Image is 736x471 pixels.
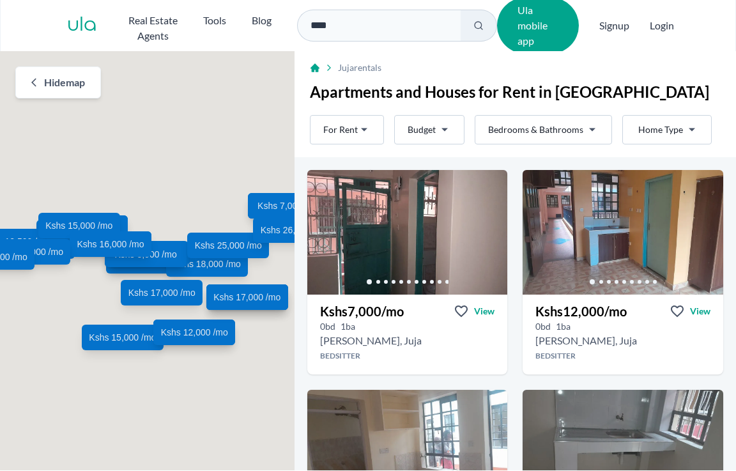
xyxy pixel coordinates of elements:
img: Bedsitter for rent - Kshs 7,000/mo - in Juja near Ruth Collections, Juja, Kenya, Kiambu County - ... [307,170,508,295]
h4: Bedsitter [307,351,508,361]
span: Kshs 8,000 /mo [115,248,177,261]
span: Kshs 16,000 /mo [77,238,144,251]
a: Kshs 17,000 /mo [121,280,203,305]
h5: 1 bathrooms [341,320,355,333]
span: Kshs 18,000 /mo [174,258,241,270]
h5: 1 bathrooms [556,320,571,333]
img: Bedsitter for rent - Kshs 12,000/mo - in Juja near Novia Fiber, Juja, Kenya, Kiambu County - main... [523,170,723,295]
span: Juja rentals [338,61,381,74]
a: Kshs 7,000 /mo [248,193,330,219]
button: Real Estate Agents [128,8,178,43]
span: Kshs 15,000 /mo [89,331,157,344]
nav: Main [128,8,297,43]
h2: Bedsitter for rent in Juja - Kshs 12,000/mo -Novia Fiber, Juja, Kenya, Kiambu County county [535,333,637,348]
a: Kshs 18,000 /mo [167,251,249,277]
button: Login [650,18,674,33]
button: Home Type [622,115,712,144]
span: Kshs 26,000 /mo [261,224,328,236]
span: Hide map [44,75,85,90]
a: Kshs 25,000 /mo [188,233,270,258]
h3: Kshs 7,000 /mo [320,302,404,320]
span: Signup [599,13,629,38]
a: Blog [252,8,272,43]
span: View [690,305,710,318]
h2: Blog [252,13,272,28]
span: Kshs 17,000 /mo [128,286,195,299]
span: Budget [408,123,436,136]
button: Bedrooms & Bathrooms [475,115,612,144]
a: Kshs 8,000 /mo [105,242,187,267]
a: Kshs 12,000 /mo [36,220,118,245]
h2: Bedsitter for rent in Juja - Kshs 7,000/mo -Ruth Collections, Juja, Kenya, Kiambu County county [320,333,422,348]
a: Kshs 17,000 /mo [206,284,288,310]
button: Tools [203,8,226,28]
span: Kshs 17,000 /mo [214,291,281,304]
span: For Rent [323,123,358,136]
a: Kshs 15,000 /mo [38,213,120,238]
h2: Tools [203,13,226,28]
a: Kshs 12,000 /mo [154,320,236,345]
a: Kshs12,000/moViewView property in detail0bd 1ba [PERSON_NAME], JujaBedsitter [523,295,723,374]
h2: Real Estate Agents [128,13,178,43]
h3: Kshs 12,000 /mo [535,302,627,320]
h5: 0 bedrooms [535,320,551,333]
span: Kshs 7,000 /mo [257,199,319,212]
span: Kshs 25,000 /mo [195,239,262,252]
h1: Apartments and Houses for Rent in [GEOGRAPHIC_DATA] [310,82,721,102]
button: Budget [394,115,464,144]
span: Home Type [638,123,683,136]
a: Kshs 15,000 /mo [82,325,164,350]
a: Kshs7,000/moViewView property in detail0bd 1ba [PERSON_NAME], JujaBedsitter [307,295,508,374]
h4: Bedsitter [523,351,723,361]
a: ula [67,14,97,37]
span: Bedrooms & Bathrooms [488,123,583,136]
h5: 0 bedrooms [320,320,335,333]
button: For Rent [310,115,384,144]
span: Kshs 12,000 /mo [161,326,228,339]
span: View [474,305,494,318]
span: Kshs 7,000 /mo [116,254,178,267]
a: Kshs 7,000 /mo [106,248,188,274]
a: Kshs 26,000 /mo [254,217,335,243]
span: Kshs 15,000 /mo [46,219,113,232]
a: Kshs 16,000 /mo [70,231,151,257]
